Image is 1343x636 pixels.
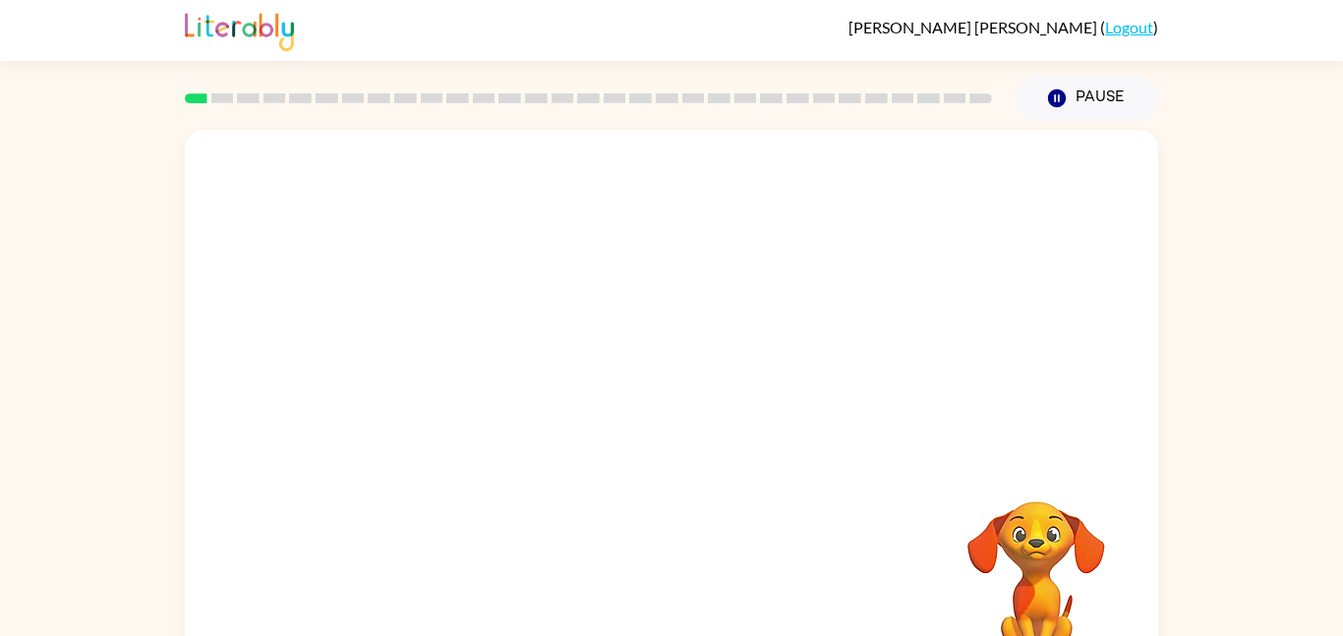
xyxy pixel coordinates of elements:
[1105,18,1153,36] a: Logout
[1016,76,1158,121] button: Pause
[848,18,1158,36] div: ( )
[848,18,1100,36] span: [PERSON_NAME] [PERSON_NAME]
[185,8,294,51] img: Literably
